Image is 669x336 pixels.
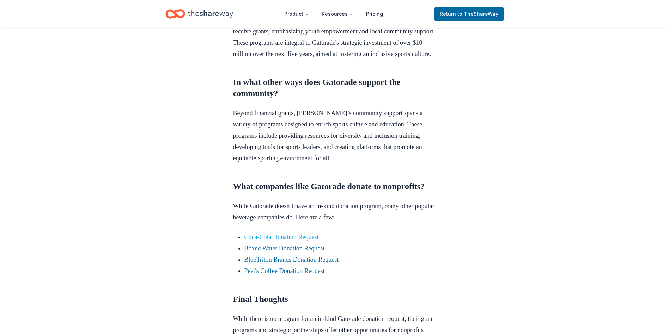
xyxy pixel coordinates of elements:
a: Home [165,6,233,22]
a: Coca-Cola Donation Request [244,234,319,241]
p: Beyond financial grants, [PERSON_NAME]’s community support spans a variety of programs designed t... [233,107,436,164]
a: Returnto TheShareWay [434,7,504,21]
nav: Main [279,6,389,22]
span: to TheShareWay [457,11,498,17]
h2: In what other ways does Gatorade support the community? [233,76,436,99]
a: Pricing [360,7,389,21]
h2: Final Thoughts [233,293,436,305]
button: Resources [316,7,359,21]
a: BlueTriton Brands Donation Request [244,256,339,263]
button: Product [279,7,315,21]
a: Boxed Water Donation Request [244,245,325,252]
a: Peet's Coffee Donation Request [244,267,325,274]
span: Return [440,10,498,18]
p: While Gatorade doesn’t have an in-kind donation program, many other popular beverage companies do... [233,200,436,223]
h2: What companies like Gatorade donate to nonprofits? [233,181,436,192]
